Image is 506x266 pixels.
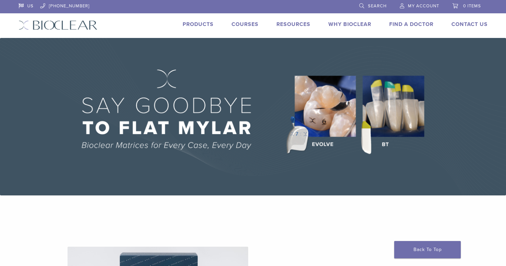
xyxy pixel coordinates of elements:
[394,241,461,258] a: Back To Top
[389,21,433,28] a: Find A Doctor
[451,21,488,28] a: Contact Us
[463,3,481,9] span: 0 items
[408,3,439,9] span: My Account
[232,21,258,28] a: Courses
[368,3,387,9] span: Search
[19,20,97,30] img: Bioclear
[183,21,214,28] a: Products
[328,21,371,28] a: Why Bioclear
[276,21,310,28] a: Resources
